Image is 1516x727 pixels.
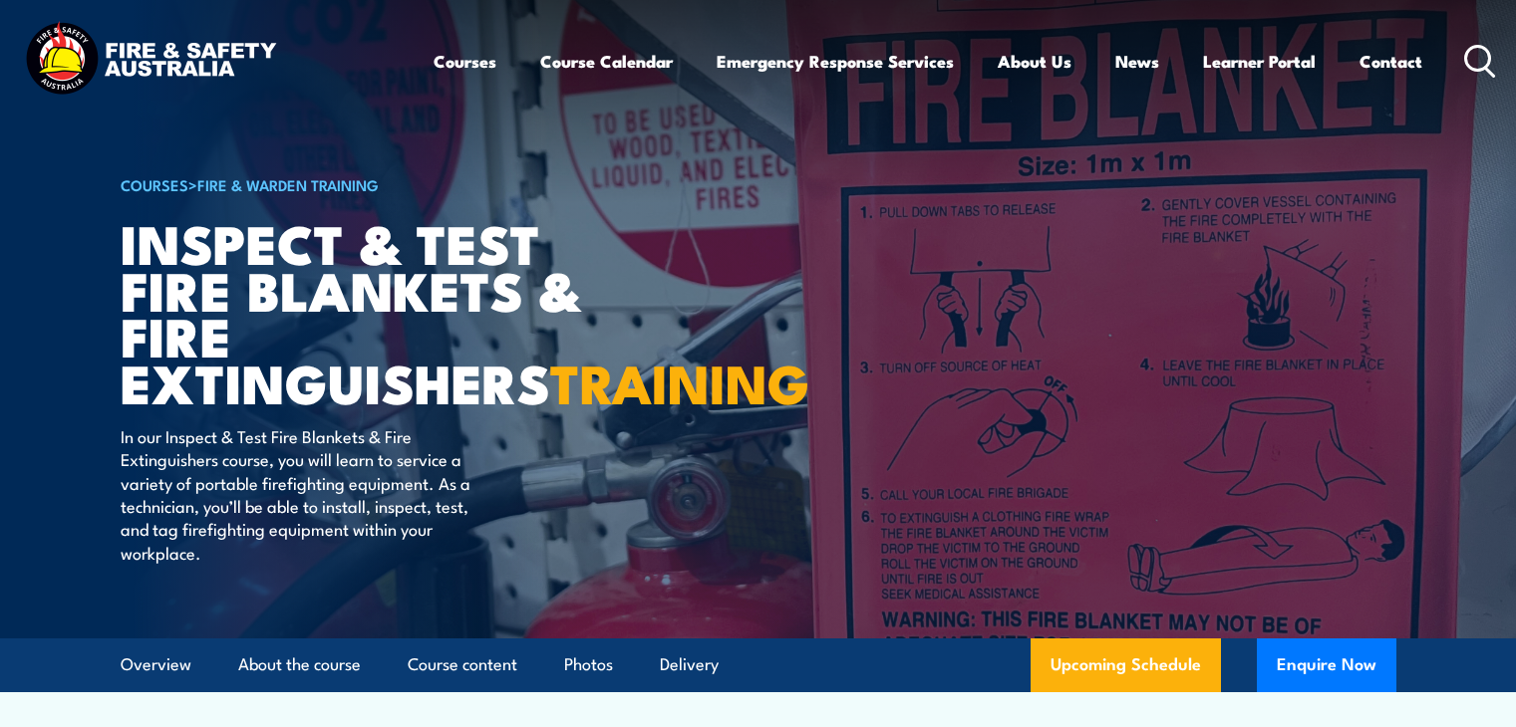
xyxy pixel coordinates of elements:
a: Courses [434,35,496,88]
a: Overview [121,638,191,691]
button: Enquire Now [1257,638,1396,692]
h6: > [121,172,613,196]
a: About the course [238,638,361,691]
a: Upcoming Schedule [1031,638,1221,692]
a: Emergency Response Services [717,35,954,88]
a: Delivery [660,638,719,691]
a: News [1115,35,1159,88]
a: Contact [1360,35,1422,88]
a: Course Calendar [540,35,673,88]
a: Learner Portal [1203,35,1316,88]
a: Course content [408,638,517,691]
a: Photos [564,638,613,691]
h1: Inspect & Test Fire Blankets & Fire Extinguishers [121,219,613,405]
strong: TRAINING [550,340,809,422]
a: About Us [998,35,1071,88]
p: In our Inspect & Test Fire Blankets & Fire Extinguishers course, you will learn to service a vari... [121,424,484,564]
a: COURSES [121,173,188,195]
a: Fire & Warden Training [197,173,379,195]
